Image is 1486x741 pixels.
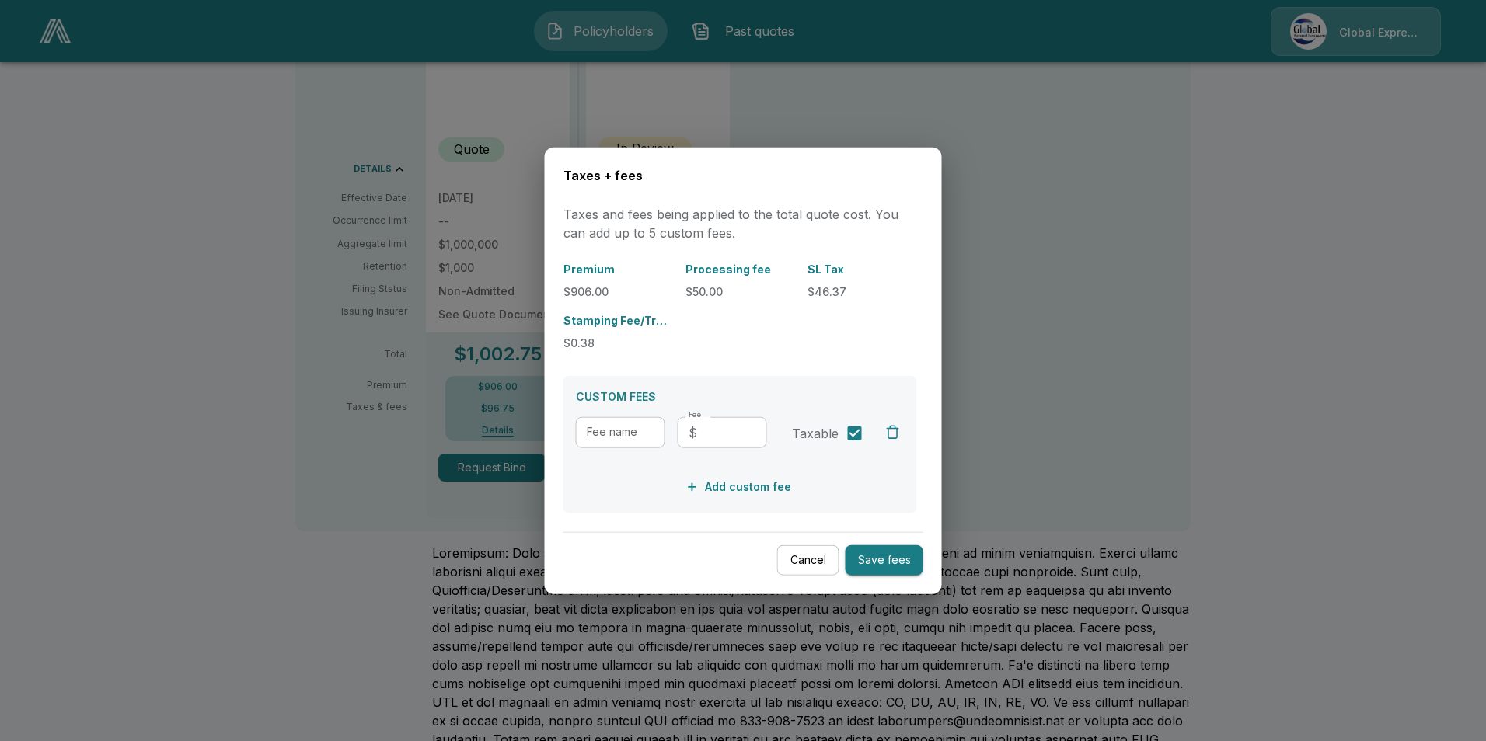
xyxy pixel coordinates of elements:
[689,409,702,419] label: Fee
[563,166,923,186] h6: Taxes + fees
[685,283,795,299] p: $50.00
[563,283,673,299] p: $906.00
[808,260,917,277] p: SL Tax
[808,283,917,299] p: $46.37
[685,260,795,277] p: Processing fee
[563,334,673,350] p: $0.38
[563,260,673,277] p: Premium
[689,423,697,441] p: $
[563,311,673,328] p: Stamping Fee/Transaction/Regulatory Fee
[563,204,923,242] p: Taxes and fees being applied to the total quote cost. You can add up to 5 custom fees.
[576,388,905,404] p: CUSTOM FEES
[777,545,839,576] button: Cancel
[683,472,797,501] button: Add custom fee
[846,545,923,576] button: Save fees
[792,423,839,442] span: Taxable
